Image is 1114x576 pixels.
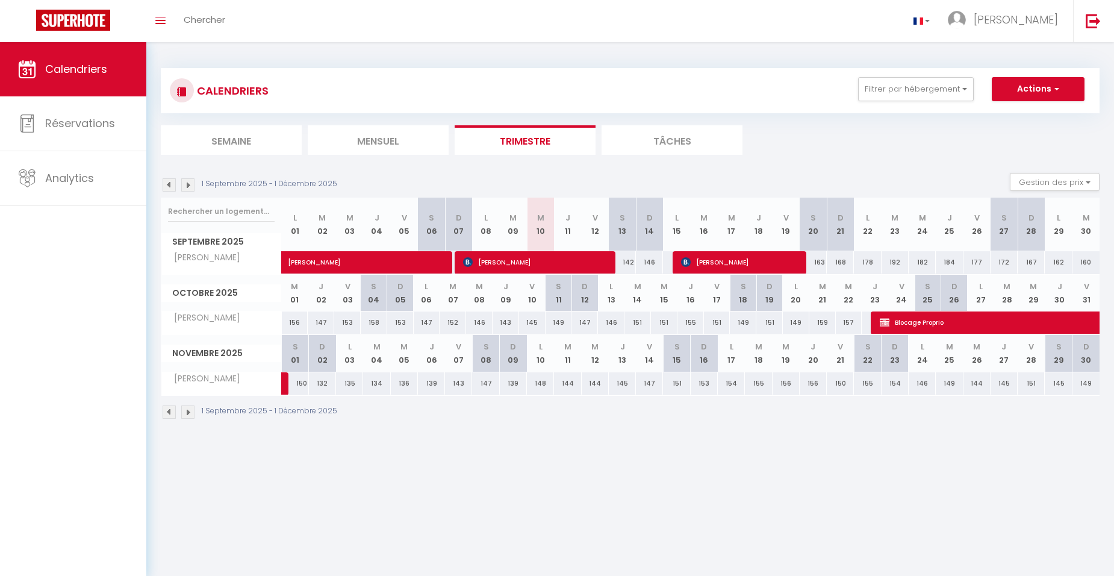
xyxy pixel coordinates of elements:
div: 184 [936,251,963,274]
div: 143 [493,311,519,334]
th: 13 [609,198,636,251]
th: 06 [418,198,445,251]
th: 21 [827,198,854,251]
th: 05 [391,335,418,372]
th: 01 [282,335,309,372]
abbr: M [400,341,408,352]
abbr: D [951,281,957,292]
div: 155 [677,311,704,334]
div: 162 [1045,251,1072,274]
th: 16 [677,275,704,311]
abbr: J [756,212,761,224]
th: 07 [445,198,472,251]
th: 20 [800,335,827,372]
th: 14 [636,198,663,251]
th: 26 [963,335,991,372]
th: 14 [624,275,651,311]
abbr: J [1057,281,1062,292]
abbr: M [1030,281,1037,292]
th: 16 [691,335,718,372]
li: Mensuel [308,125,449,155]
th: 15 [663,335,690,372]
th: 03 [334,275,361,311]
th: 11 [554,335,581,372]
abbr: M [891,212,898,224]
th: 28 [1018,198,1045,251]
div: 145 [519,311,546,334]
th: 01 [282,198,309,251]
th: 14 [636,335,663,372]
abbr: M [319,212,326,224]
div: 148 [527,372,554,395]
div: 156 [773,372,800,395]
h3: CALENDRIERS [194,77,269,104]
div: 155 [745,372,772,395]
abbr: D [1028,212,1035,224]
div: 151 [651,311,677,334]
abbr: S [484,341,489,352]
abbr: M [564,341,571,352]
abbr: S [429,212,434,224]
button: Actions [992,77,1084,101]
th: 22 [836,275,862,311]
span: Novembre 2025 [161,345,281,362]
th: 22 [854,335,881,372]
th: 09 [500,335,527,372]
th: 02 [309,198,336,251]
div: 154 [718,372,745,395]
abbr: M [1003,281,1010,292]
abbr: M [509,212,517,224]
li: Semaine [161,125,302,155]
div: 145 [609,372,636,395]
th: 07 [440,275,466,311]
th: 12 [582,198,609,251]
input: Rechercher un logement... [168,201,275,222]
th: 05 [387,275,414,311]
div: 177 [963,251,991,274]
div: 155 [854,372,881,395]
div: 153 [387,311,414,334]
th: 20 [783,275,809,311]
th: 26 [963,198,991,251]
abbr: V [714,281,720,292]
th: 29 [1045,335,1072,372]
li: Trimestre [455,125,596,155]
div: 149 [936,372,963,395]
span: Réservations [45,116,115,131]
abbr: D [892,341,898,352]
abbr: D [582,281,588,292]
abbr: M [755,341,762,352]
div: 157 [836,311,862,334]
abbr: M [476,281,483,292]
th: 27 [991,335,1018,372]
abbr: J [429,341,434,352]
div: 151 [663,372,690,395]
span: [PERSON_NAME] [681,251,798,274]
div: 136 [391,372,418,395]
iframe: Chat [1063,522,1105,567]
div: 142 [609,251,636,274]
abbr: M [1083,212,1090,224]
th: 31 [1073,275,1100,311]
th: 30 [1047,275,1073,311]
div: 146 [466,311,493,334]
th: 04 [363,198,390,251]
span: Analytics [45,171,94,186]
abbr: D [647,212,653,224]
div: 160 [1072,251,1100,274]
th: 30 [1072,198,1100,251]
abbr: M [973,341,980,352]
div: 153 [334,311,361,334]
th: 13 [598,275,624,311]
th: 18 [745,198,772,251]
th: 11 [554,198,581,251]
abbr: M [373,341,381,352]
th: 29 [1045,198,1072,251]
abbr: M [634,281,641,292]
div: 149 [1072,372,1100,395]
abbr: V [899,281,904,292]
th: 11 [546,275,572,311]
div: 134 [363,372,390,395]
abbr: S [371,281,376,292]
abbr: L [425,281,428,292]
